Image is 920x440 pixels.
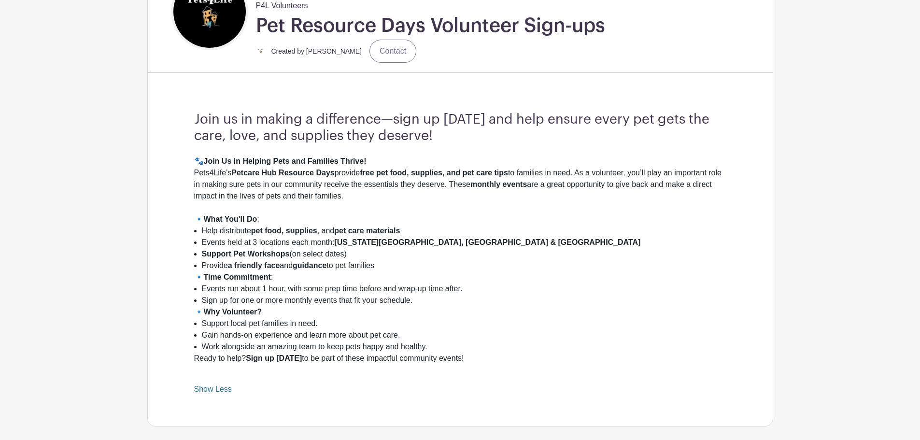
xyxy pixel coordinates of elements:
img: small%20square%20logo.jpg [256,46,266,56]
small: Created by [PERSON_NAME] [271,47,362,55]
strong: pet care materials [334,227,400,235]
h1: Pet Resource Days Volunteer Sign-ups [256,14,605,38]
strong: Time Commitment [204,273,271,281]
li: Support local pet families in need. [202,318,726,329]
strong: free pet food, supplies, and pet care tips [360,169,508,177]
div: 🐾 Pets4Life's provide to families in need. As a volunteer, you’ll play an important role in makin... [194,156,726,213]
li: Sign up for one or more monthly events that fit your schedule. [202,295,726,306]
a: Show Less [194,385,232,397]
strong: a friendly face [228,261,280,270]
a: Contact [369,40,416,63]
li: Gain hands-on experience and learn more about pet care. [202,329,726,341]
strong: Sign up [DATE] [246,354,302,362]
li: (on select dates) [202,248,726,260]
strong: [US_STATE][GEOGRAPHIC_DATA], [GEOGRAPHIC_DATA] & [GEOGRAPHIC_DATA] [334,238,640,246]
strong: Support Pet Workshops [202,250,290,258]
div: Ready to help? to be part of these impactful community events! [194,353,726,376]
li: Events held at 3 locations each month: [202,237,726,248]
div: 🔹 [194,306,726,318]
strong: monthly events [470,180,527,188]
li: Work alongside an amazing team to keep pets happy and healthy. [202,341,726,353]
div: 🔹 : [194,271,726,283]
strong: pet food, supplies [251,227,317,235]
strong: Join Us in Helping Pets and Families Thrive! [204,157,367,165]
strong: Why Volunteer? [204,308,262,316]
li: Events run about 1 hour, with some prep time before and wrap-up time after. [202,283,726,295]
div: 🔹 : [194,213,726,225]
strong: What You'll Do [204,215,257,223]
strong: guidance [293,261,326,270]
strong: Petcare Hub Resource Days [231,169,334,177]
h3: Join us in making a difference—sign up [DATE] and help ensure every pet gets the care, love, and ... [194,112,726,144]
li: Help distribute , and [202,225,726,237]
li: Provide and to pet families [202,260,726,271]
